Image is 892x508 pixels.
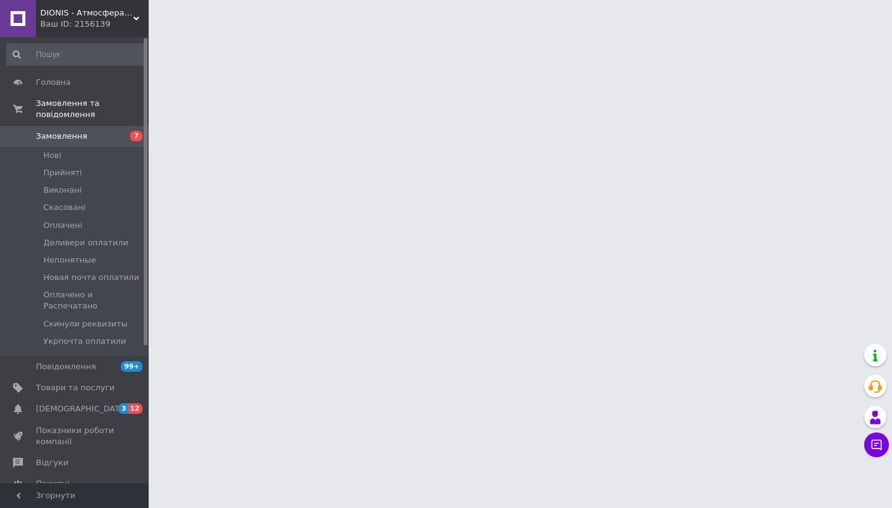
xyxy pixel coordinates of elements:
[43,289,145,312] span: Оплачено и Распечатано
[121,361,142,372] span: 99+
[43,255,96,266] span: Непонятные
[36,131,87,142] span: Замовлення
[43,220,82,231] span: Оплачені
[36,382,115,393] span: Товари та послуги
[40,19,149,30] div: Ваш ID: 2156139
[43,185,82,196] span: Виконані
[864,432,889,457] button: Чат з покупцем
[36,403,128,414] span: [DEMOGRAPHIC_DATA]
[36,98,149,120] span: Замовлення та повідомлення
[36,361,96,372] span: Повідомлення
[43,336,126,347] span: Укрпочта оплатили
[43,167,82,178] span: Прийняті
[40,7,133,19] span: DIONIS - Атмосфера Домашнього Комфорту!
[36,77,71,88] span: Головна
[130,131,142,141] span: 7
[43,150,61,161] span: Нові
[6,43,146,66] input: Пошук
[36,425,115,447] span: Показники роботи компанії
[43,202,85,213] span: Скасовані
[43,318,128,330] span: Скинули реквизиты
[43,237,128,248] span: Деливери оплатили
[36,457,68,468] span: Відгуки
[118,403,128,414] span: 3
[43,272,139,283] span: Новая почта оплатили
[128,403,142,414] span: 12
[36,478,69,489] span: Покупці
